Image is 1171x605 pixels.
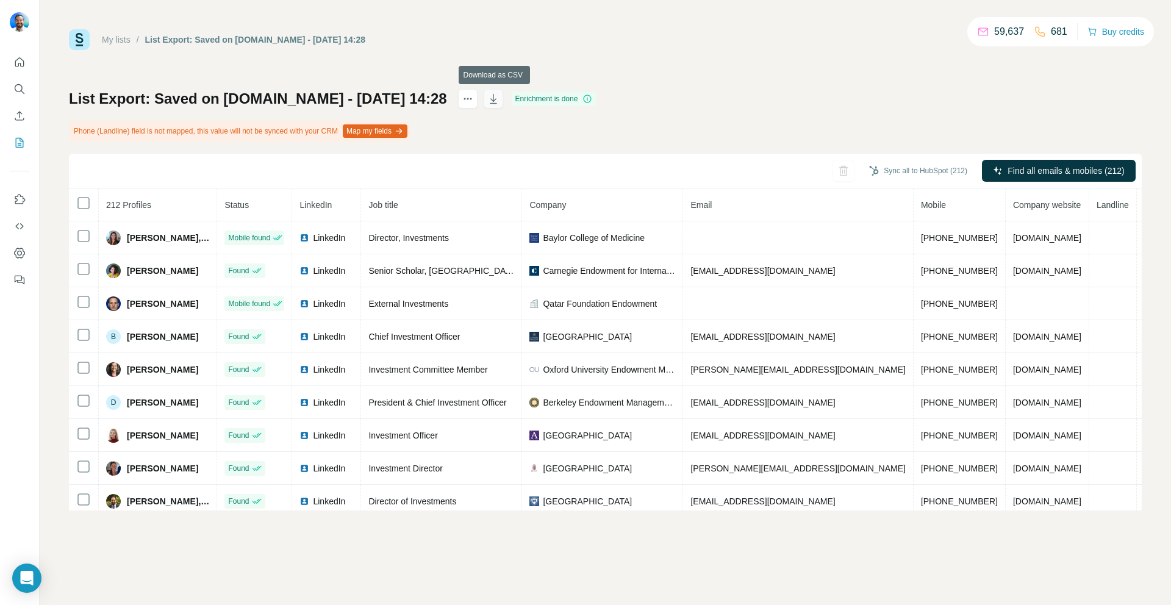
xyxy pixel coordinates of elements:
h1: List Export: Saved on [DOMAIN_NAME] - [DATE] 14:28 [69,89,447,109]
span: [PERSON_NAME][EMAIL_ADDRESS][DOMAIN_NAME] [690,365,905,374]
button: Sync all to HubSpot (212) [861,162,976,180]
button: actions [458,89,478,109]
span: [DOMAIN_NAME] [1013,233,1081,243]
span: President & Chief Investment Officer [368,398,506,407]
span: LinkedIn [313,265,345,277]
button: Dashboard [10,242,29,264]
span: [EMAIL_ADDRESS][DOMAIN_NAME] [690,398,835,407]
span: Find all emails & mobiles (212) [1008,165,1124,177]
span: Director, Investments [368,233,449,243]
span: [PERSON_NAME] [127,396,198,409]
div: Enrichment is done [512,91,596,106]
span: [PHONE_NUMBER] [921,266,998,276]
span: Status [224,200,249,210]
img: Avatar [106,263,121,278]
span: Senior Scholar, [GEOGRAPHIC_DATA] and Eurasia Program [368,266,601,276]
span: Email [690,200,712,210]
span: [PHONE_NUMBER] [921,332,998,342]
img: Avatar [10,12,29,32]
img: Surfe Logo [69,29,90,50]
span: Berkeley Endowment Management Company [543,396,675,409]
img: LinkedIn logo [299,431,309,440]
span: Found [228,364,249,375]
span: Mobile found [228,298,270,309]
span: Found [228,430,249,441]
span: [PHONE_NUMBER] [921,398,998,407]
span: [GEOGRAPHIC_DATA] [543,462,632,474]
span: 212 Profiles [106,200,151,210]
span: Found [228,463,249,474]
div: Phone (Landline) field is not mapped, this value will not be synced with your CRM [69,121,410,141]
button: Quick start [10,51,29,73]
span: [DOMAIN_NAME] [1013,496,1081,506]
img: company-logo [529,266,539,276]
span: [PERSON_NAME] [127,298,198,310]
div: D [106,395,121,410]
span: [PHONE_NUMBER] [921,233,998,243]
span: [DOMAIN_NAME] [1013,398,1081,407]
span: Director of Investments [368,496,456,506]
span: Qatar Foundation Endowment [543,298,657,310]
span: Investment Committee Member [368,365,487,374]
span: [EMAIL_ADDRESS][DOMAIN_NAME] [690,431,835,440]
img: LinkedIn logo [299,266,309,276]
div: Open Intercom Messenger [12,564,41,593]
img: LinkedIn logo [299,464,309,473]
img: company-logo [529,464,539,473]
span: [DOMAIN_NAME] [1013,365,1081,374]
span: [DOMAIN_NAME] [1013,266,1081,276]
button: Enrich CSV [10,105,29,127]
span: Baylor College of Medicine [543,232,645,244]
span: [PERSON_NAME], CAIA [127,495,209,507]
span: LinkedIn [313,429,345,442]
span: External Investments [368,299,448,309]
p: 681 [1051,24,1067,39]
span: LinkedIn [313,232,345,244]
span: LinkedIn [313,462,345,474]
span: [PHONE_NUMBER] [921,464,998,473]
span: [PERSON_NAME] [127,331,198,343]
img: LinkedIn logo [299,365,309,374]
span: Oxford University Endowment Management [543,363,675,376]
span: Investment Director [368,464,442,473]
button: Use Surfe API [10,215,29,237]
img: Avatar [106,231,121,245]
img: company-logo [529,233,539,243]
span: [PHONE_NUMBER] [921,431,998,440]
span: Mobile found [228,232,270,243]
img: Avatar [106,428,121,443]
img: LinkedIn logo [299,332,309,342]
img: Avatar [106,362,121,377]
button: Search [10,78,29,100]
img: LinkedIn logo [299,299,309,309]
button: Map my fields [343,124,407,138]
p: 59,637 [994,24,1024,39]
span: [EMAIL_ADDRESS][DOMAIN_NAME] [690,332,835,342]
span: Found [228,397,249,408]
span: LinkedIn [313,363,345,376]
span: LinkedIn [313,396,345,409]
span: LinkedIn [313,331,345,343]
span: [GEOGRAPHIC_DATA] [543,495,632,507]
button: Find all emails & mobiles (212) [982,160,1136,182]
span: LinkedIn [299,200,332,210]
img: company-logo [529,332,539,342]
span: [PHONE_NUMBER] [921,365,998,374]
span: Found [228,496,249,507]
img: Avatar [106,494,121,509]
button: Buy credits [1087,23,1144,40]
span: [PERSON_NAME] [127,429,198,442]
span: [PERSON_NAME] [127,363,198,376]
span: [GEOGRAPHIC_DATA] [543,429,632,442]
button: Feedback [10,269,29,291]
span: [DOMAIN_NAME] [1013,431,1081,440]
span: [GEOGRAPHIC_DATA] [543,331,632,343]
span: Chief Investment Officer [368,332,460,342]
img: company-logo [529,398,539,407]
span: LinkedIn [313,298,345,310]
div: B [106,329,121,344]
button: Use Surfe on LinkedIn [10,188,29,210]
span: Job title [368,200,398,210]
img: Avatar [106,296,121,311]
span: [PERSON_NAME], CFA [127,232,209,244]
